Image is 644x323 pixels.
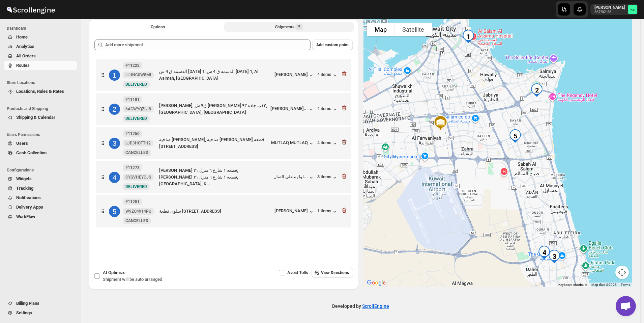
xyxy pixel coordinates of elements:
[615,266,629,279] button: Map camera controls
[109,70,120,81] div: 1
[459,27,478,46] div: 1
[16,214,35,219] span: WorkFlow
[125,218,148,223] span: CANCELLED
[4,299,77,308] button: Billing Plans
[16,301,39,306] span: Billing Plans
[16,34,28,39] span: Home
[16,150,47,155] span: Cash Collection
[5,1,56,18] img: ScrollEngine
[159,167,271,187] div: [PERSON_NAME] قطعه ١ شارع ٦ منزل ٢١, [PERSON_NAME] قطعه ١ شارع ٦ منزل ٢١, [GEOGRAPHIC_DATA], K...
[394,23,432,36] button: Show satellite imagery
[270,106,315,113] button: [PERSON_NAME]...
[591,283,617,287] span: Map data ©2025
[109,138,120,149] div: 3
[365,278,387,287] img: Google
[4,184,77,193] button: Tracking
[16,195,41,200] span: Notifications
[275,24,303,30] div: Shipments
[16,53,36,58] span: All Orders
[558,282,587,287] button: Keyboard shortcuts
[96,127,351,159] div: 3#11250LJD3HOTTH2NewCANCELLEDضاحية [PERSON_NAME], ضاحية [PERSON_NAME] قطعه [STREET_ADDRESS]MUTLAQ...
[273,174,308,179] div: لولوه علي الصال...
[4,308,77,318] button: Settings
[4,148,77,158] button: Cash Collection
[125,184,147,189] span: DELIVERED
[4,51,77,61] button: All Orders
[274,208,315,215] div: [PERSON_NAME]
[16,141,28,146] span: Users
[96,195,351,227] div: 5#11251W9ZO4914PUNewCANCELLEDسلوى قطعة [STREET_ADDRESS][PERSON_NAME]1 items
[159,68,272,82] div: الدسمه ق 4 س [DATE] 1, الدسمه ق 4 س [DATE] 1, Al Asimah, [GEOGRAPHIC_DATA]
[159,208,272,215] div: سلوى قطعة [STREET_ADDRESS]
[125,131,140,136] b: #11250
[159,136,268,150] div: ضاحية [PERSON_NAME], ضاحية [PERSON_NAME] قطعه [STREET_ADDRESS]
[317,140,338,147] button: 4 items
[4,61,77,70] button: Routes
[93,22,223,32] button: All Route Options
[109,172,120,183] div: 4
[321,270,349,275] span: View Directions
[96,59,351,91] div: 1#11222LLUNC0W8MINewDELIVEREDالدسمه ق 4 س [DATE] 1, الدسمه ق 4 س [DATE] 1, Al Asimah, [GEOGRAPHIC...
[16,44,34,49] span: Analytics
[125,165,140,170] b: #11273
[317,106,338,113] button: 4 items
[312,268,353,277] button: View Directions
[7,106,78,111] span: Products and Shipping
[151,24,165,30] span: Options
[616,296,636,316] div: Open chat
[317,72,338,79] button: 4 items
[16,63,30,68] span: Routes
[332,303,389,309] p: Developed by
[109,104,120,115] div: 2
[125,116,147,121] span: DELIVERED
[7,80,78,85] span: Store Locations
[125,140,151,146] span: LJD3HOTTH2
[16,205,43,210] span: Delivery Apps
[506,127,525,145] div: 5
[270,106,308,111] div: [PERSON_NAME]...
[545,247,564,266] div: 3
[317,174,338,181] button: 3 items
[590,4,638,15] button: User menu
[4,174,77,184] button: Widgets
[4,212,77,221] button: WorkFlow
[367,23,394,36] button: Show street map
[362,303,389,309] a: ScrollEngine
[621,283,630,287] a: Terms (opens in new tab)
[16,115,55,120] span: Shipping & Calendar
[125,209,151,214] span: W9ZO4914PU
[89,34,358,247] div: Selected Shipments
[287,270,308,275] span: Avoid Tolls
[4,87,77,96] button: Locations, Rules & Rates
[628,5,637,14] span: khaled alrashidi
[105,39,311,50] input: Add more shipment
[7,132,78,137] span: Users Permissions
[159,102,268,116] div: [PERSON_NAME], ق٩ ش [PERSON_NAME] ١٢ب جاده ٩٣, [GEOGRAPHIC_DATA], [GEOGRAPHIC_DATA]
[4,32,77,42] button: Home
[224,22,354,32] button: Selected Shipments
[16,186,33,191] span: Tracking
[7,167,78,173] span: Configurations
[4,139,77,148] button: Users
[125,106,151,112] span: 6AGWYQZLJ8
[103,277,162,282] span: Shipment will be auto arranged
[365,278,387,287] a: Open this area in Google Maps (opens a new window)
[16,310,32,315] span: Settings
[125,150,148,155] span: CANCELLED
[7,26,78,31] span: Dashboard
[96,161,351,193] div: 4#11273CYGVHEYCJSNewDELIVERED[PERSON_NAME] قطعه ١ شارع ٦ منزل ٢١, [PERSON_NAME] قطعه ١ شارع ٦ منز...
[274,72,315,79] button: [PERSON_NAME]
[273,174,315,181] button: لولوه علي الصال...
[317,208,338,215] button: 1 items
[527,81,546,100] div: 2
[125,72,151,78] span: LLUNC0W8MI
[16,176,32,181] span: Widgets
[271,140,315,147] button: MUTLAQ MUTLAQ
[594,5,625,10] p: [PERSON_NAME]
